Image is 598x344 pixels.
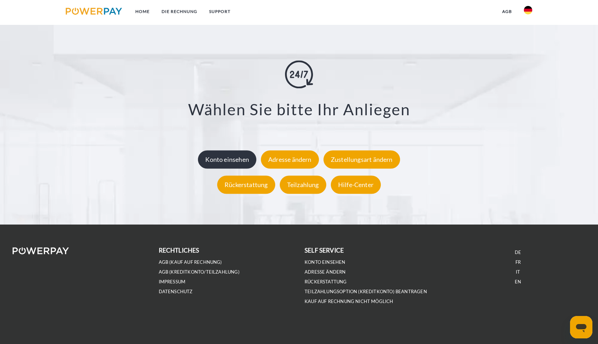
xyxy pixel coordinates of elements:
[570,316,592,338] iframe: Schaltfläche zum Öffnen des Messaging-Fensters
[217,176,275,194] div: Rückerstattung
[323,150,400,168] div: Zustellungsart ändern
[515,279,521,285] a: EN
[215,181,277,188] a: Rückerstattung
[305,269,346,275] a: Adresse ändern
[129,5,156,18] a: Home
[285,60,313,88] img: online-shopping.svg
[159,269,240,275] a: AGB (Kreditkonto/Teilzahlung)
[278,181,328,188] a: Teilzahlung
[305,298,393,304] a: Kauf auf Rechnung nicht möglich
[156,5,203,18] a: DIE RECHNUNG
[524,6,532,14] img: de
[515,249,521,255] a: DE
[159,259,222,265] a: AGB (Kauf auf Rechnung)
[39,99,560,119] h3: Wählen Sie bitte Ihr Anliegen
[198,150,256,168] div: Konto einsehen
[305,247,344,254] b: self service
[329,181,383,188] a: Hilfe-Center
[66,8,122,15] img: logo-powerpay.svg
[13,247,69,254] img: logo-powerpay-white.svg
[261,150,319,168] div: Adresse ändern
[203,5,236,18] a: SUPPORT
[159,279,186,285] a: IMPRESSUM
[259,156,321,163] a: Adresse ändern
[305,289,427,295] a: Teilzahlungsoption (KREDITKONTO) beantragen
[280,176,326,194] div: Teilzahlung
[305,259,346,265] a: Konto einsehen
[159,247,199,254] b: rechtliches
[515,259,521,265] a: FR
[331,176,381,194] div: Hilfe-Center
[322,156,402,163] a: Zustellungsart ändern
[496,5,518,18] a: agb
[305,279,347,285] a: Rückerstattung
[196,156,258,163] a: Konto einsehen
[159,289,193,295] a: DATENSCHUTZ
[516,269,520,275] a: IT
